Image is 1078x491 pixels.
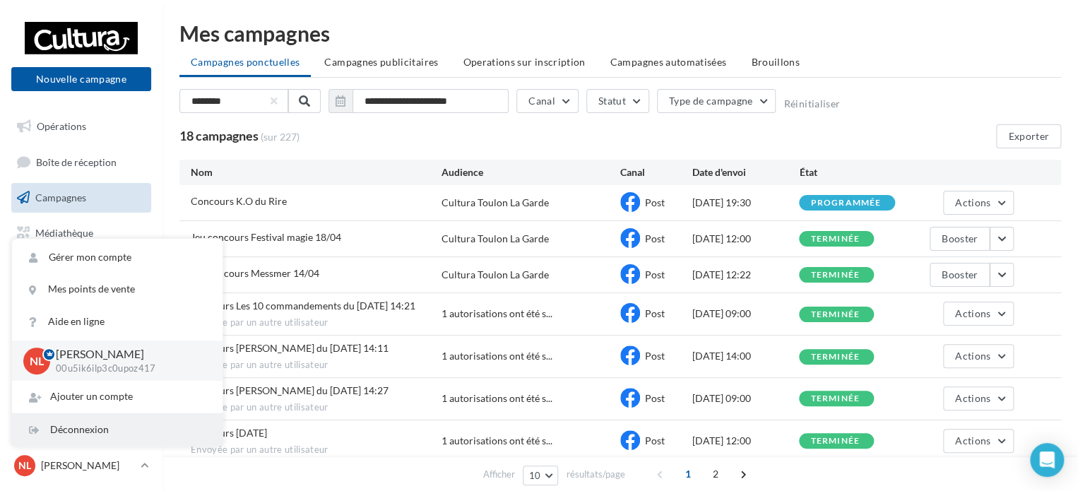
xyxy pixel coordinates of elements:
[12,242,223,273] a: Gérer mon compte
[610,56,727,68] span: Campagnes automatisées
[783,98,840,110] button: Réinitialiser
[943,429,1014,453] button: Actions
[442,232,549,246] div: Cultura Toulon La Garde
[692,307,799,321] div: [DATE] 09:00
[930,227,990,251] button: Booster
[799,165,906,179] div: État
[191,195,287,207] span: Concours K.O du Rire
[810,437,860,446] div: terminée
[8,112,154,141] a: Opérations
[442,391,552,406] span: 1 autorisations ont été s...
[677,463,699,485] span: 1
[442,434,552,448] span: 1 autorisations ont été s...
[955,350,990,362] span: Actions
[645,392,665,404] span: Post
[955,307,990,319] span: Actions
[18,459,31,473] span: NL
[12,306,223,338] a: Aide en ligne
[191,359,442,372] span: Envoyée par un autre utilisateur
[657,89,776,113] button: Type de campagne
[692,434,799,448] div: [DATE] 12:00
[8,147,154,177] a: Boîte de réception
[955,196,990,208] span: Actions
[191,401,442,414] span: Envoyée par un autre utilisateur
[191,444,442,456] span: Envoyée par un autre utilisateur
[191,165,442,179] div: Nom
[8,254,154,283] a: Calendrier
[36,155,117,167] span: Boîte de réception
[35,227,93,239] span: Médiathèque
[191,300,415,312] span: Concours Les 10 commandements du 10-01-2025 14:21
[955,392,990,404] span: Actions
[620,165,692,179] div: Canal
[523,466,559,485] button: 10
[566,468,624,481] span: résultats/page
[751,56,800,68] span: Brouillons
[442,268,549,282] div: Cultura Toulon La Garde
[645,268,665,280] span: Post
[810,199,881,208] div: programmée
[943,302,1014,326] button: Actions
[8,183,154,213] a: Campagnes
[191,384,389,396] span: Concours Gavin Greenaway du 10-01-2025 14:27
[692,349,799,363] div: [DATE] 14:00
[56,362,200,375] p: 00u5ik6ilp3c0upoz417
[810,394,860,403] div: terminée
[191,231,341,243] span: Jeu concours Festival magie 18/04
[191,342,389,354] span: Concours Franjo du 10-01-2025 14:11
[11,452,151,479] a: NL [PERSON_NAME]
[943,191,1014,215] button: Actions
[955,434,990,446] span: Actions
[692,268,799,282] div: [DATE] 12:22
[943,344,1014,368] button: Actions
[12,381,223,413] div: Ajouter un compte
[586,89,649,113] button: Statut
[810,271,860,280] div: terminée
[12,273,223,305] a: Mes points de vente
[645,307,665,319] span: Post
[442,196,549,210] div: Cultura Toulon La Garde
[463,56,585,68] span: Operations sur inscription
[529,470,541,481] span: 10
[516,89,579,113] button: Canal
[35,191,86,203] span: Campagnes
[483,468,515,481] span: Afficher
[191,427,267,439] span: Concours Noël
[37,120,86,132] span: Opérations
[645,232,665,244] span: Post
[810,235,860,244] div: terminée
[645,196,665,208] span: Post
[442,165,620,179] div: Audience
[645,350,665,362] span: Post
[442,349,552,363] span: 1 autorisations ont été s...
[692,165,799,179] div: Date d'envoi
[191,267,319,279] span: Jeu concours Messmer 14/04
[56,346,200,362] p: [PERSON_NAME]
[930,263,990,287] button: Booster
[179,128,259,143] span: 18 campagnes
[442,307,552,321] span: 1 autorisations ont été s...
[41,459,135,473] p: [PERSON_NAME]
[324,56,438,68] span: Campagnes publicitaires
[692,391,799,406] div: [DATE] 09:00
[261,130,300,144] span: (sur 227)
[12,414,223,446] div: Déconnexion
[996,124,1061,148] button: Exporter
[692,232,799,246] div: [DATE] 12:00
[692,196,799,210] div: [DATE] 19:30
[943,386,1014,410] button: Actions
[645,434,665,446] span: Post
[179,23,1061,44] div: Mes campagnes
[1030,443,1064,477] div: Open Intercom Messenger
[11,67,151,91] button: Nouvelle campagne
[704,463,727,485] span: 2
[810,310,860,319] div: terminée
[810,353,860,362] div: terminée
[30,353,44,369] span: NL
[8,218,154,248] a: Médiathèque
[191,317,442,329] span: Envoyée par un autre utilisateur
